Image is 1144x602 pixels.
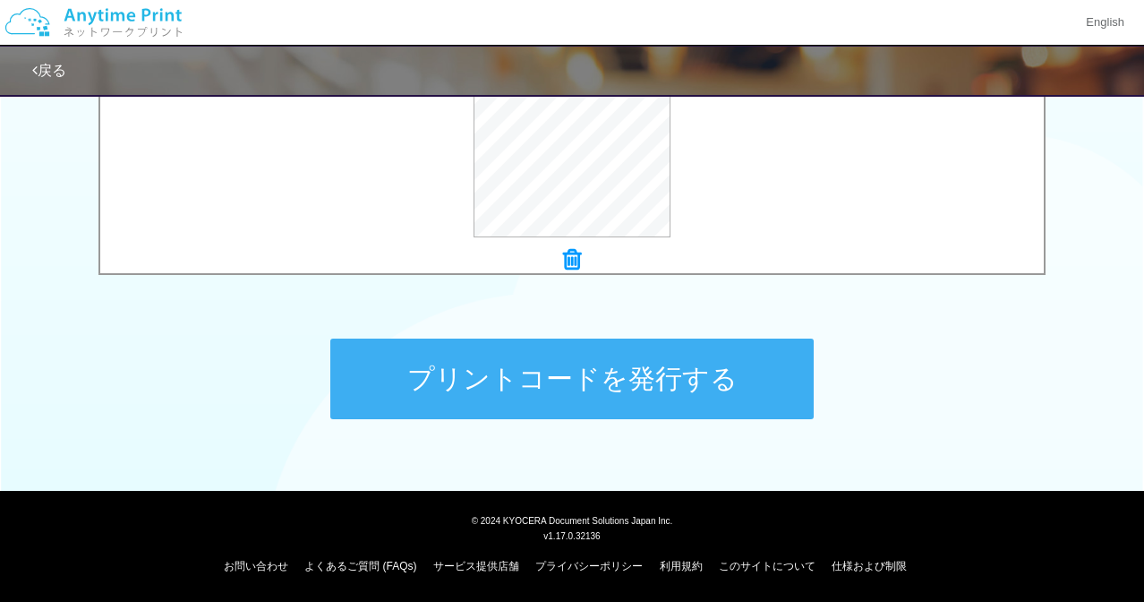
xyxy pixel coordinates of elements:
[304,560,416,572] a: よくあるご質問 (FAQs)
[832,560,907,572] a: 仕様および制限
[32,63,66,78] a: 戻る
[224,560,288,572] a: お問い合わせ
[535,560,643,572] a: プライバシーポリシー
[330,339,814,419] button: プリントコードを発行する
[543,530,600,541] span: v1.17.0.32136
[472,514,673,526] span: © 2024 KYOCERA Document Solutions Japan Inc.
[660,560,703,572] a: 利用規約
[719,560,815,572] a: このサイトについて
[433,560,519,572] a: サービス提供店舗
